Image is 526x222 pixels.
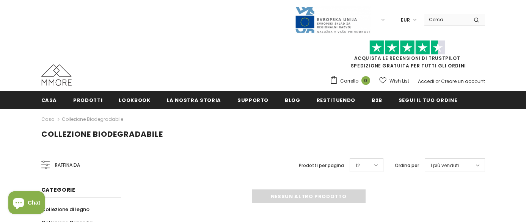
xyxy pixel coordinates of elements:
[62,116,123,122] a: Collezione biodegradabile
[73,91,102,108] a: Prodotti
[285,91,300,108] a: Blog
[330,75,374,87] a: Carrello 0
[6,191,47,216] inbox-online-store-chat: Shopify online store chat
[41,97,57,104] span: Casa
[119,97,150,104] span: Lookbook
[389,77,409,85] span: Wish List
[285,97,300,104] span: Blog
[41,186,75,194] span: Categorie
[418,78,434,84] a: Accedi
[369,40,445,55] img: Fidati di Pilot Stars
[299,162,344,169] label: Prodotti per pagina
[41,91,57,108] a: Casa
[55,161,80,169] span: Raffina da
[431,162,459,169] span: I più venduti
[41,115,55,124] a: Casa
[399,91,457,108] a: Segui il tuo ordine
[295,16,371,23] a: Javni Razpis
[356,162,360,169] span: 12
[340,77,358,85] span: Carrello
[41,203,89,216] a: Collezione di legno
[237,91,268,108] a: supporto
[237,97,268,104] span: supporto
[167,97,221,104] span: La nostra storia
[361,76,370,85] span: 0
[119,91,150,108] a: Lookbook
[330,44,485,69] span: SPEDIZIONE GRATUITA PER TUTTI GLI ORDINI
[167,91,221,108] a: La nostra storia
[399,97,457,104] span: Segui il tuo ordine
[317,91,355,108] a: Restituendo
[317,97,355,104] span: Restituendo
[295,6,371,34] img: Javni Razpis
[372,91,382,108] a: B2B
[354,55,460,61] a: Acquista le recensioni di TrustPilot
[395,162,419,169] label: Ordina per
[41,64,72,86] img: Casi MMORE
[401,16,410,24] span: EUR
[372,97,382,104] span: B2B
[424,14,468,25] input: Search Site
[73,97,102,104] span: Prodotti
[41,206,89,213] span: Collezione di legno
[441,78,485,84] a: Creare un account
[41,129,163,139] span: Collezione biodegradabile
[435,78,440,84] span: or
[379,74,409,88] a: Wish List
